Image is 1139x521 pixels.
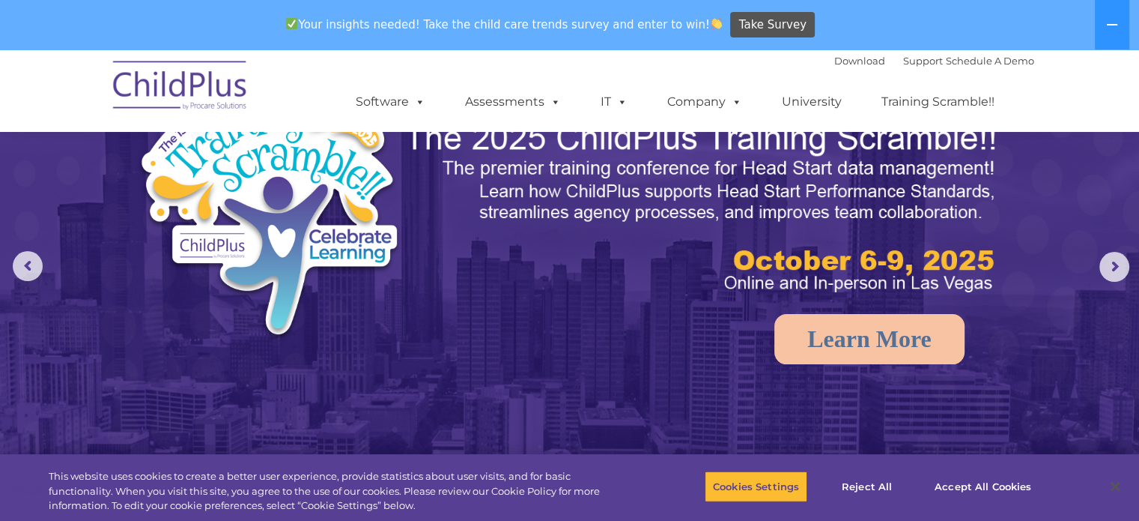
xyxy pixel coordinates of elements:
[1099,470,1132,503] button: Close
[866,87,1009,117] a: Training Scramble!!
[774,314,965,364] a: Learn More
[208,160,272,172] span: Phone number
[652,87,757,117] a: Company
[767,87,857,117] a: University
[730,12,815,38] a: Take Survey
[903,55,943,67] a: Support
[820,471,914,502] button: Reject All
[834,55,885,67] a: Download
[926,471,1039,502] button: Accept All Cookies
[946,55,1034,67] a: Schedule A Demo
[711,18,722,29] img: 👏
[208,99,254,110] span: Last name
[341,87,440,117] a: Software
[705,471,807,502] button: Cookies Settings
[106,50,255,125] img: ChildPlus by Procare Solutions
[286,18,297,29] img: ✅
[49,469,627,514] div: This website uses cookies to create a better user experience, provide statistics about user visit...
[586,87,643,117] a: IT
[450,87,576,117] a: Assessments
[280,10,729,39] span: Your insights needed! Take the child care trends survey and enter to win!
[834,55,1034,67] font: |
[739,12,807,38] span: Take Survey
